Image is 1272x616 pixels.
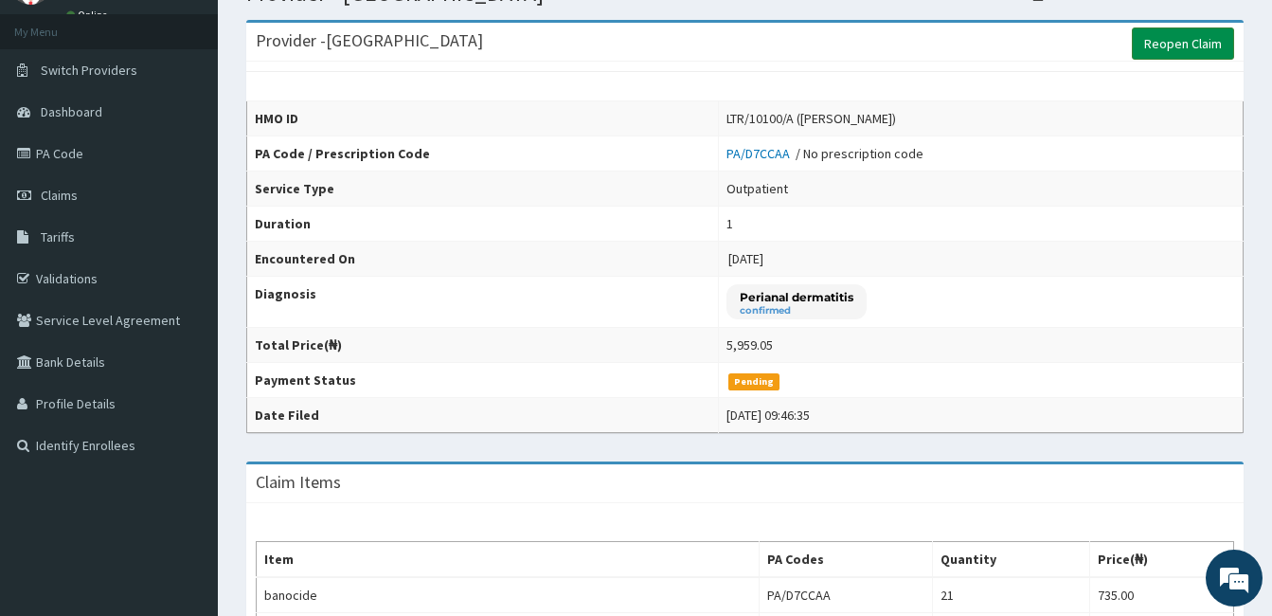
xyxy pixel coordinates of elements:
[726,145,796,162] a: PA/D7CCAA
[726,214,733,233] div: 1
[247,242,719,277] th: Encountered On
[1132,27,1234,60] a: Reopen Claim
[257,577,760,613] td: banocide
[247,101,719,136] th: HMO ID
[247,207,719,242] th: Duration
[41,187,78,204] span: Claims
[66,9,112,22] a: Online
[41,62,137,79] span: Switch Providers
[760,577,933,613] td: PA/D7CCAA
[247,172,719,207] th: Service Type
[933,577,1089,613] td: 21
[256,32,483,49] h3: Provider - [GEOGRAPHIC_DATA]
[41,103,102,120] span: Dashboard
[1089,577,1233,613] td: 735.00
[726,406,810,425] div: [DATE] 09:46:35
[257,542,760,578] th: Item
[247,398,719,433] th: Date Filed
[247,328,719,363] th: Total Price(₦)
[256,474,341,491] h3: Claim Items
[247,136,719,172] th: PA Code / Prescription Code
[760,542,933,578] th: PA Codes
[247,277,719,328] th: Diagnosis
[726,144,923,163] div: / No prescription code
[933,542,1089,578] th: Quantity
[41,228,75,245] span: Tariffs
[247,363,719,398] th: Payment Status
[1089,542,1233,578] th: Price(₦)
[726,109,896,128] div: LTR/10100/A ([PERSON_NAME])
[726,179,788,198] div: Outpatient
[740,289,853,305] p: Perianal dermatitis
[728,373,780,390] span: Pending
[740,306,853,316] small: confirmed
[728,250,763,267] span: [DATE]
[726,335,773,354] div: 5,959.05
